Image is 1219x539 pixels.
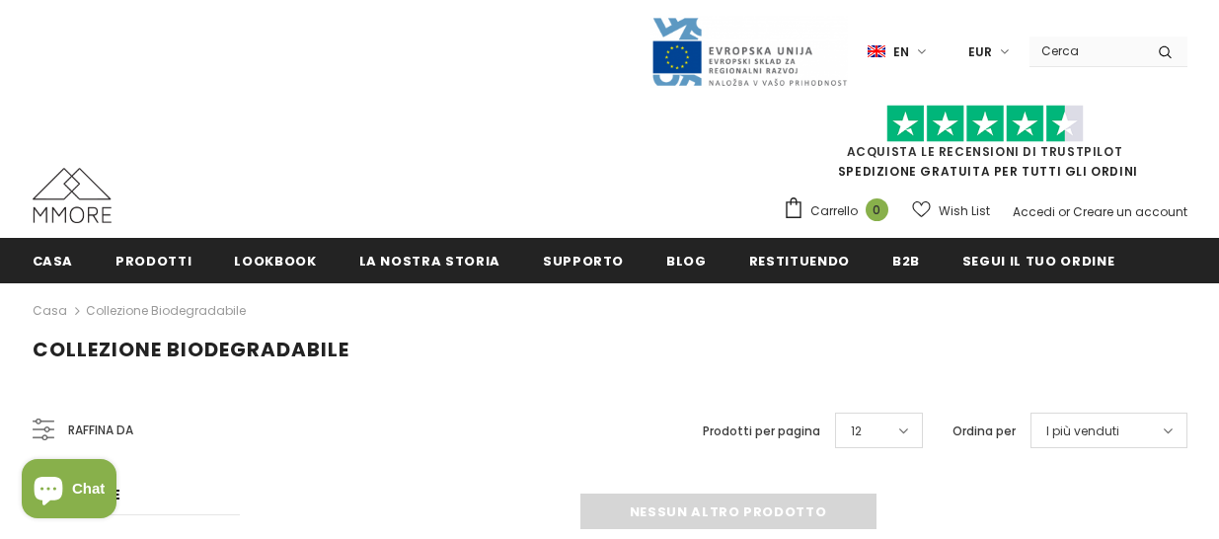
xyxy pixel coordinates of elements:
[703,422,820,441] label: Prodotti per pagina
[33,168,112,223] img: Casi MMORE
[33,252,74,270] span: Casa
[33,336,349,363] span: Collezione biodegradabile
[892,238,920,282] a: B2B
[86,302,246,319] a: Collezione biodegradabile
[115,238,191,282] a: Prodotti
[962,238,1114,282] a: Segui il tuo ordine
[666,252,707,270] span: Blog
[234,238,316,282] a: Lookbook
[749,252,850,270] span: Restituendo
[939,201,990,221] span: Wish List
[359,252,500,270] span: La nostra storia
[543,252,624,270] span: supporto
[234,252,316,270] span: Lookbook
[783,114,1187,180] span: SPEDIZIONE GRATUITA PER TUTTI GLI ORDINI
[847,143,1123,160] a: Acquista le recensioni di TrustPilot
[33,299,67,323] a: Casa
[912,193,990,228] a: Wish List
[962,252,1114,270] span: Segui il tuo ordine
[1029,37,1143,65] input: Search Site
[33,238,74,282] a: Casa
[650,16,848,88] img: Javni Razpis
[886,105,1084,143] img: Fidati di Pilot Stars
[851,422,862,441] span: 12
[543,238,624,282] a: supporto
[1013,203,1055,220] a: Accedi
[893,42,909,62] span: en
[892,252,920,270] span: B2B
[749,238,850,282] a: Restituendo
[783,196,898,226] a: Carrello 0
[810,201,858,221] span: Carrello
[1058,203,1070,220] span: or
[866,198,888,221] span: 0
[868,43,885,60] img: i-lang-1.png
[666,238,707,282] a: Blog
[1046,422,1119,441] span: I più venduti
[952,422,1016,441] label: Ordina per
[16,459,122,523] inbox-online-store-chat: Shopify online store chat
[68,420,133,441] span: Raffina da
[115,252,191,270] span: Prodotti
[359,238,500,282] a: La nostra storia
[650,42,848,59] a: Javni Razpis
[968,42,992,62] span: EUR
[1073,203,1187,220] a: Creare un account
